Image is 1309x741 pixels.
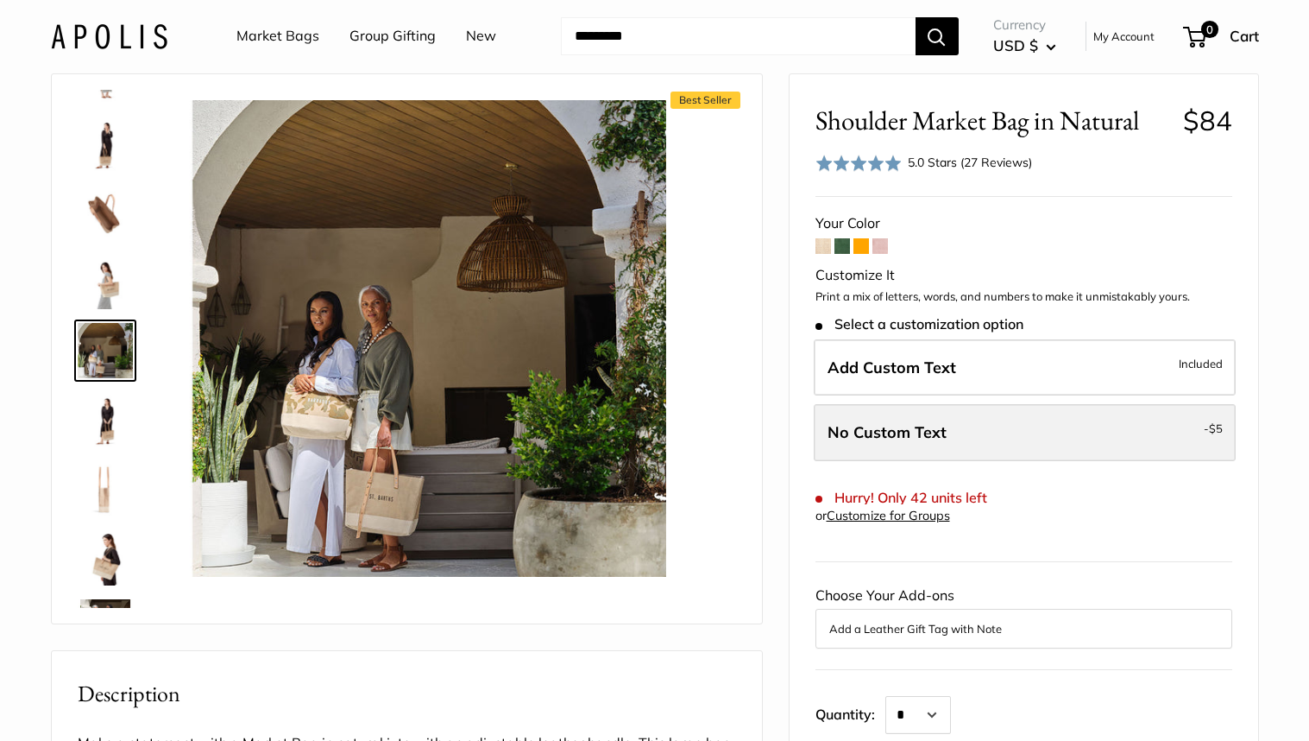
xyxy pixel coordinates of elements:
span: No Custom Text [828,422,947,442]
img: Shoulder Market Bag in Natural [189,100,665,577]
div: Customize It [815,263,1232,288]
span: 0 [1200,21,1218,38]
a: Market Bags [236,23,319,49]
label: Quantity: [815,691,885,734]
p: Print a mix of letters, words, and numbers to make it unmistakably yours. [815,288,1232,306]
a: Customize for Groups [827,508,950,523]
img: Shoulder Market Bag in Natural [78,116,133,171]
a: Shoulder Market Bag in Natural [74,181,136,244]
a: My Account [1093,26,1155,47]
img: Shoulder Market Bag in Natural [78,392,133,447]
a: New [466,23,496,49]
button: Search [916,17,959,55]
h2: Description [78,677,736,711]
span: Currency [993,13,1056,37]
img: Shoulder Market Bag in Natural [78,530,133,586]
img: Apolis [51,23,167,48]
span: Cart [1230,27,1259,45]
span: Best Seller [670,92,740,109]
a: Group Gifting [349,23,436,49]
button: Add a Leather Gift Tag with Note [829,618,1218,639]
img: Shoulder Market Bag in Natural [78,599,133,655]
span: Select a customization option [815,316,1023,332]
label: Add Custom Text [814,339,1236,396]
a: Shoulder Market Bag in Natural [74,112,136,174]
div: 5.0 Stars (27 Reviews) [908,153,1032,172]
img: Shoulder Market Bag in Natural [78,185,133,240]
button: USD $ [993,32,1056,60]
a: Shoulder Market Bag in Natural [74,320,136,382]
div: 5.0 Stars (27 Reviews) [815,150,1033,175]
span: Shoulder Market Bag in Natural [815,104,1170,136]
img: Shoulder Market Bag in Natural [78,461,133,516]
span: Hurry! Only 42 units left [815,490,987,506]
a: Shoulder Market Bag in Natural [74,458,136,520]
label: Leave Blank [814,404,1236,461]
a: Shoulder Market Bag in Natural [74,596,136,658]
div: Choose Your Add-ons [815,583,1232,649]
input: Search... [561,17,916,55]
a: Shoulder Market Bag in Natural [74,250,136,313]
img: Shoulder Market Bag in Natural [78,323,133,378]
a: Shoulder Market Bag in Natural [74,527,136,589]
div: Your Color [815,211,1232,237]
a: Shoulder Market Bag in Natural [74,389,136,451]
span: Included [1179,353,1223,374]
a: 0 Cart [1185,22,1259,50]
div: or [815,504,950,528]
span: USD $ [993,36,1038,54]
img: Shoulder Market Bag in Natural [78,254,133,309]
span: $5 [1209,421,1223,435]
span: Add Custom Text [828,358,956,377]
span: $84 [1183,104,1232,137]
span: - [1204,418,1223,439]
